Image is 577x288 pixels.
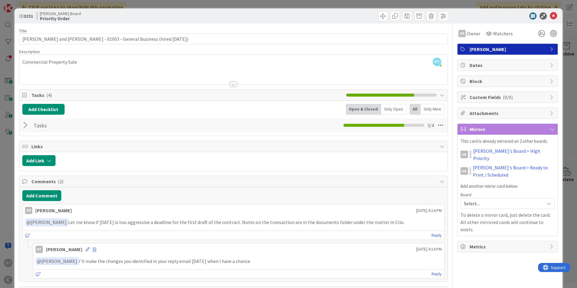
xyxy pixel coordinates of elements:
[35,207,72,214] div: [PERSON_NAME]
[421,104,445,115] div: Only Mine
[416,246,442,252] span: [DATE] 4:14 PM
[27,219,31,225] span: @
[346,104,381,115] div: Open & Closed
[24,13,33,19] b: 3151
[27,219,67,225] span: [PERSON_NAME]
[493,30,513,37] span: Watchers
[19,49,40,54] span: Description
[461,211,555,233] p: To delete a mirror card, just delete the card. All other mirrored cards will continue to exists.
[31,143,437,150] span: Links
[461,183,555,190] p: Add another mirror card below:
[381,104,406,115] div: Only Open
[433,58,441,66] span: RT
[13,1,27,8] span: Support
[432,232,442,239] a: Reply
[40,11,81,16] span: [PERSON_NAME] Board
[36,246,43,253] div: RT
[22,59,445,66] p: Commercial Property Sale
[470,46,547,53] span: [PERSON_NAME]
[31,120,167,131] input: Add Checklist...
[461,193,471,197] span: Board
[461,138,555,145] p: This card is already mirrored on 2 other boards.
[467,30,480,37] span: Owner
[25,218,442,226] p: Let me know if [DATE] is too aggressive a deadline for the first draft of the contract. Notes on ...
[31,91,343,99] span: Tasks
[25,207,32,214] div: ER
[432,270,442,278] a: Reply
[470,110,547,117] span: Attachments
[37,258,41,264] span: @
[416,207,442,214] span: [DATE] 4:14 PM
[40,16,81,21] b: Priority Order
[19,28,27,34] label: Title
[464,199,541,208] span: Select...
[22,190,61,201] button: Add Comment
[427,122,434,129] span: 3 / 4
[473,164,555,178] a: [PERSON_NAME]'s Board > Ready to Print / Scheduled
[410,104,421,115] div: All
[46,92,52,98] span: ( 4 )
[36,257,442,265] p: I'll make the changes you identified in your reply email [DATE] when I have a chance
[19,12,33,20] span: ID
[503,94,513,100] span: ( 0/0 )
[470,126,547,133] span: Mirrors
[470,78,547,85] span: Block
[461,167,468,175] div: ER
[19,34,448,44] input: type card name here...
[470,94,547,101] span: Custom Fields
[22,104,65,115] button: Add Checklist
[22,155,56,166] button: Add Link
[470,243,547,250] span: Metrics
[458,30,466,37] div: ER
[58,178,63,184] span: ( 2 )
[470,62,547,69] span: Dates
[461,151,468,158] div: ER
[37,258,77,264] span: [PERSON_NAME]
[473,147,555,162] a: [PERSON_NAME]'s Board > High Priority
[46,246,82,253] div: [PERSON_NAME]
[31,178,437,185] span: Comments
